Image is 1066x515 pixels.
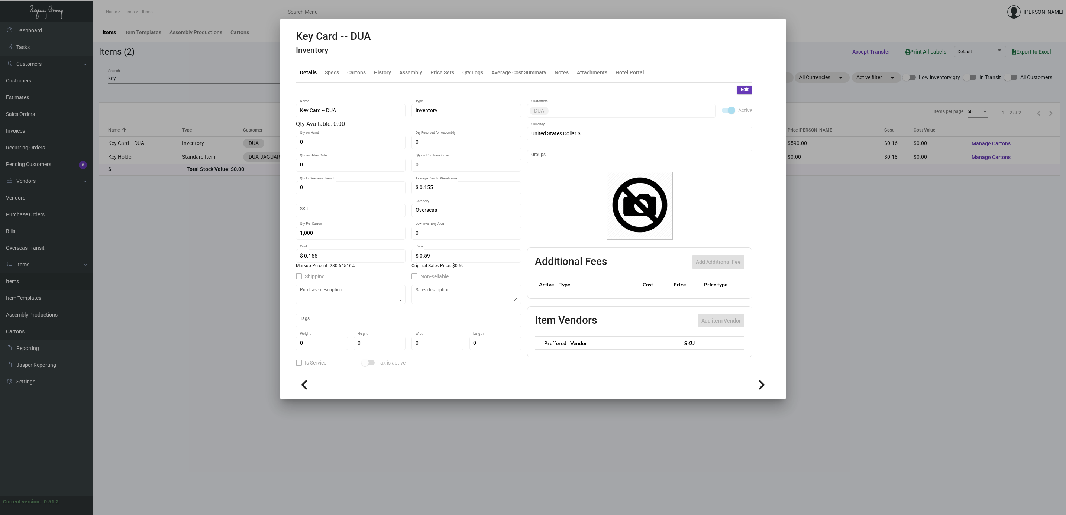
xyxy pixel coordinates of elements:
span: Non-sellable [420,272,449,281]
button: Add Additional Fee [692,255,744,269]
span: Edit [741,87,749,93]
div: Assembly [399,68,422,76]
th: Preffered [535,337,567,350]
h2: Additional Fees [535,255,607,269]
th: Active [535,278,558,291]
span: Tax is active [378,358,406,367]
div: Notes [555,68,569,76]
div: Specs [325,68,339,76]
h2: Key Card -- DUA [296,30,371,43]
span: Shipping [305,272,325,281]
span: Add item Vendor [701,318,741,324]
h4: Inventory [296,46,371,55]
button: Edit [737,86,752,94]
input: Add new.. [550,108,712,114]
div: Cartons [347,68,366,76]
div: Details [300,68,317,76]
div: Average Cost Summary [491,68,546,76]
div: Current version: [3,498,41,506]
th: Type [558,278,641,291]
h2: Item Vendors [535,314,597,327]
th: SKU [681,337,744,350]
th: Price type [702,278,736,291]
span: Add Additional Fee [696,259,741,265]
th: Cost [641,278,671,291]
th: Price [672,278,702,291]
span: Is Service [305,358,326,367]
div: Attachments [577,68,607,76]
span: Active [738,106,752,115]
div: 0.51.2 [44,498,59,506]
div: Price Sets [430,68,454,76]
div: Qty Available: 0.00 [296,120,521,129]
div: History [374,68,391,76]
input: Add new.. [531,154,749,160]
div: Qty Logs [462,68,483,76]
mat-chip: DUA [530,107,549,115]
th: Vendor [566,337,681,350]
div: Hotel Portal [616,68,644,76]
button: Add item Vendor [698,314,744,327]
